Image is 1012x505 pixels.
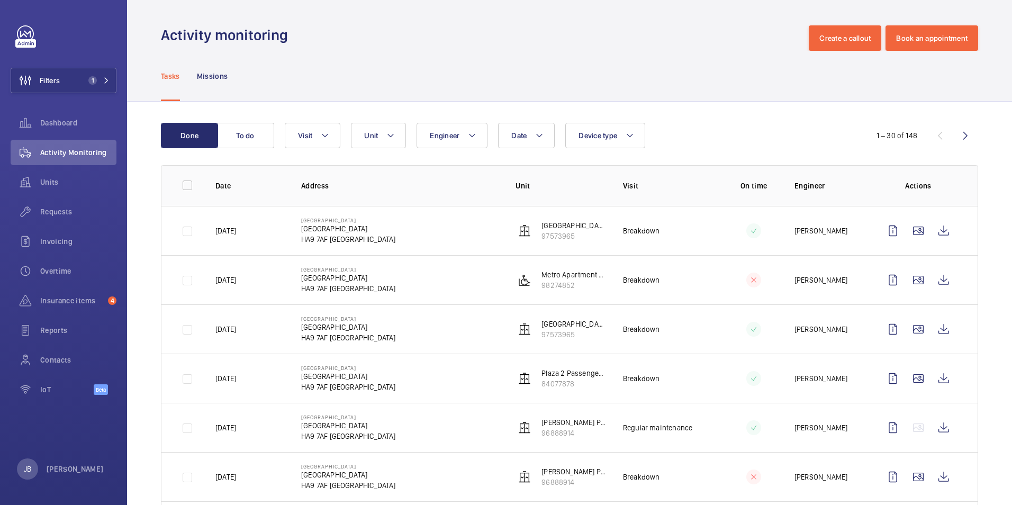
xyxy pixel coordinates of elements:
p: Breakdown [623,373,660,384]
button: Book an appointment [885,25,978,51]
button: Unit [351,123,406,148]
p: [DATE] [215,472,236,482]
p: HA9 7AF [GEOGRAPHIC_DATA] [301,234,396,245]
p: [GEOGRAPHIC_DATA] [301,223,396,234]
p: [PERSON_NAME] [794,422,847,433]
p: [GEOGRAPHIC_DATA] [301,470,396,480]
p: Engineer [794,181,863,191]
p: [PERSON_NAME] [47,464,104,474]
button: Filters1 [11,68,116,93]
p: HA9 7AF [GEOGRAPHIC_DATA] [301,382,396,392]
span: Device type [579,131,617,140]
p: [GEOGRAPHIC_DATA] [301,463,396,470]
span: Reports [40,325,116,336]
p: [PERSON_NAME] Passenger Lift 2 [541,466,606,477]
p: [GEOGRAPHIC_DATA] [301,365,396,371]
p: 97573965 [541,329,606,340]
span: Date [511,131,527,140]
p: Missions [197,71,228,82]
button: Date [498,123,555,148]
p: Actions [880,181,956,191]
div: 1 – 30 of 148 [877,130,917,141]
p: HA9 7AF [GEOGRAPHIC_DATA] [301,480,396,491]
p: Breakdown [623,226,660,236]
span: Visit [298,131,312,140]
p: HA9 7AF [GEOGRAPHIC_DATA] [301,431,396,441]
span: Beta [94,384,108,395]
p: [GEOGRAPHIC_DATA] Passenger Lift [541,220,606,231]
p: [GEOGRAPHIC_DATA] [301,266,396,273]
p: 96888914 [541,477,606,488]
p: Regular maintenance [623,422,692,433]
p: [PERSON_NAME] [794,373,847,384]
p: HA9 7AF [GEOGRAPHIC_DATA] [301,332,396,343]
p: Tasks [161,71,180,82]
button: Done [161,123,218,148]
p: [PERSON_NAME] [794,472,847,482]
p: [GEOGRAPHIC_DATA] [301,322,396,332]
button: Engineer [417,123,487,148]
p: 84077878 [541,378,606,389]
p: [DATE] [215,226,236,236]
h1: Activity monitoring [161,25,294,45]
p: [GEOGRAPHIC_DATA] [301,273,396,283]
p: [PERSON_NAME] [794,324,847,335]
span: Invoicing [40,236,116,247]
p: HA9 7AF [GEOGRAPHIC_DATA] [301,283,396,294]
p: [PERSON_NAME] [794,275,847,285]
span: Engineer [430,131,459,140]
p: [GEOGRAPHIC_DATA] [301,414,396,420]
button: Device type [565,123,645,148]
p: Metro Apartment Disable lift [541,269,606,280]
span: Insurance items [40,295,104,306]
p: Date [215,181,284,191]
p: [DATE] [215,324,236,335]
p: [GEOGRAPHIC_DATA] Passenger Lift [541,319,606,329]
span: Activity Monitoring [40,147,116,158]
p: 97573965 [541,231,606,241]
span: Requests [40,206,116,217]
span: IoT [40,384,94,395]
p: Visit [623,181,713,191]
p: On time [730,181,778,191]
p: [DATE] [215,373,236,384]
img: elevator.svg [518,323,531,336]
img: elevator.svg [518,421,531,434]
p: Unit [516,181,606,191]
button: Visit [285,123,340,148]
p: [GEOGRAPHIC_DATA] [301,420,396,431]
span: 1 [88,76,97,85]
p: [GEOGRAPHIC_DATA] [301,315,396,322]
p: [DATE] [215,275,236,285]
span: 4 [108,296,116,305]
span: Unit [364,131,378,140]
p: Plaza 2 Passenger Lift [541,368,606,378]
p: Breakdown [623,275,660,285]
img: elevator.svg [518,372,531,385]
span: Overtime [40,266,116,276]
p: [GEOGRAPHIC_DATA] [301,371,396,382]
span: Units [40,177,116,187]
p: Address [301,181,499,191]
button: To do [217,123,274,148]
img: elevator.svg [518,224,531,237]
p: 96888914 [541,428,606,438]
p: [DATE] [215,422,236,433]
button: Create a callout [809,25,881,51]
p: 98274852 [541,280,606,291]
span: Contacts [40,355,116,365]
img: elevator.svg [518,471,531,483]
img: platform_lift.svg [518,274,531,286]
p: Breakdown [623,324,660,335]
p: JB [24,464,31,474]
p: [PERSON_NAME] Passenger Lift 2 [541,417,606,428]
span: Filters [40,75,60,86]
p: Breakdown [623,472,660,482]
span: Dashboard [40,118,116,128]
p: [PERSON_NAME] [794,226,847,236]
p: [GEOGRAPHIC_DATA] [301,217,396,223]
